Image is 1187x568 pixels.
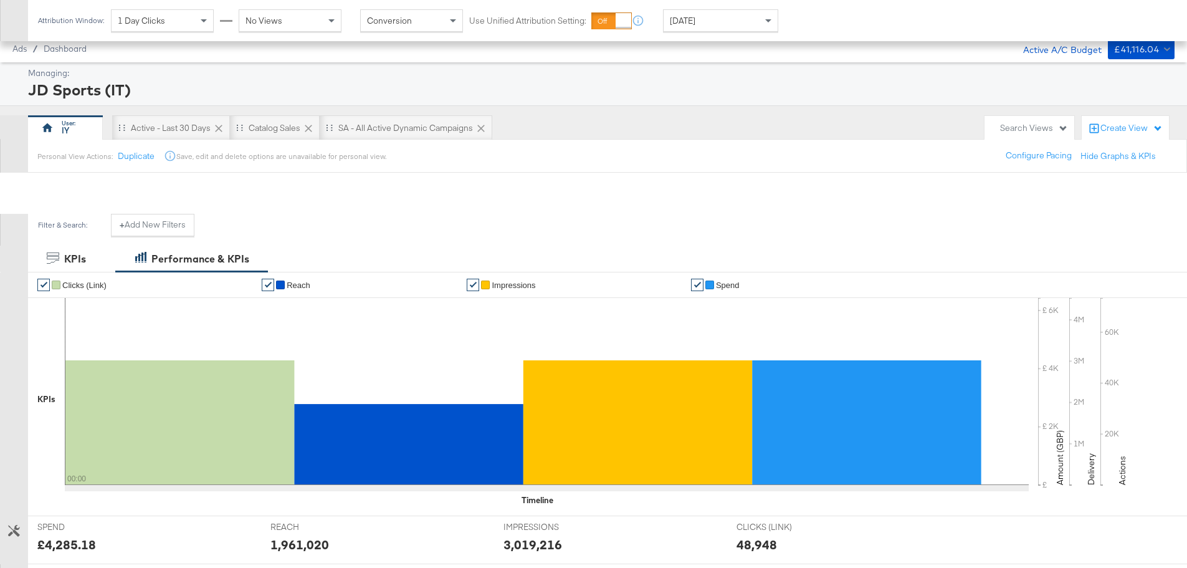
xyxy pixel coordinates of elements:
a: ✔ [262,279,274,291]
div: Filter & Search: [37,221,88,229]
span: Spend [716,281,740,290]
div: Personal View Actions: [37,152,113,161]
div: Attribution Window: [37,16,105,25]
div: KPIs [37,393,55,405]
button: Duplicate [118,150,155,162]
div: 48,948 [737,536,777,554]
text: Amount (GBP) [1054,430,1065,485]
div: 3,019,216 [503,536,562,554]
div: Performance & KPIs [151,252,249,266]
button: Configure Pacing [997,145,1080,167]
div: Drag to reorder tab [326,124,333,131]
span: REACH [270,521,364,533]
button: +Add New Filters [111,214,194,236]
span: 1 Day Clicks [118,15,165,26]
text: Delivery [1085,453,1097,485]
span: CLICKS (LINK) [737,521,830,533]
a: ✔ [467,279,479,291]
span: SPEND [37,521,131,533]
text: Actions [1117,456,1128,485]
a: ✔ [691,279,703,291]
div: KPIs [64,252,86,266]
div: Search Views [1000,122,1068,134]
div: Drag to reorder tab [118,124,125,131]
span: [DATE] [670,15,695,26]
div: JD Sports (IT) [28,79,1171,100]
span: IMPRESSIONS [503,521,597,533]
div: 1,961,020 [270,536,329,554]
div: £41,116.04 [1114,42,1159,57]
div: Drag to reorder tab [236,124,243,131]
div: Create View [1100,122,1163,135]
a: Dashboard [44,44,87,54]
div: SA - All Active Dynamic Campaigns [338,122,473,134]
span: No Views [246,15,282,26]
div: Managing: [28,67,1171,79]
div: £4,285.18 [37,536,96,554]
div: Catalog Sales [249,122,300,134]
label: Use Unified Attribution Setting: [469,15,586,27]
div: Save, edit and delete options are unavailable for personal view. [176,152,386,161]
span: / [27,44,44,54]
div: Active - Last 30 Days [131,122,211,134]
span: Clicks (Link) [62,281,107,290]
button: £41,116.04 [1108,39,1175,59]
div: IY [62,125,69,137]
span: Reach [287,281,310,290]
a: ✔ [37,279,50,291]
strong: + [120,219,125,231]
div: Timeline [522,494,553,506]
span: Conversion [367,15,412,26]
span: Impressions [492,281,535,290]
div: Active A/C Budget [1010,39,1102,58]
button: Hide Graphs & KPIs [1080,150,1156,162]
span: Ads [12,44,27,54]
